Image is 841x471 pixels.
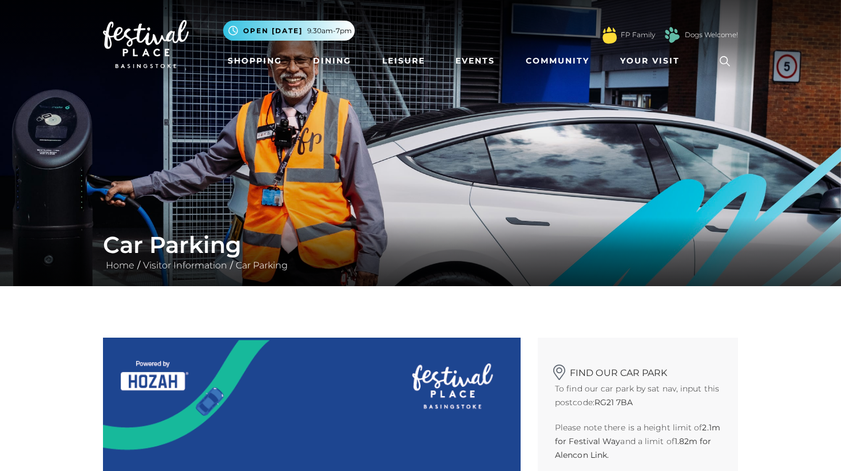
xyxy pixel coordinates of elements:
span: Your Visit [620,55,680,67]
a: Community [521,50,594,72]
button: Open [DATE] 9.30am-7pm [223,21,355,41]
a: Shopping [223,50,287,72]
h2: Find our car park [555,361,721,378]
a: Leisure [378,50,430,72]
span: 9.30am-7pm [307,26,352,36]
a: FP Family [621,30,655,40]
a: Events [451,50,499,72]
a: Your Visit [616,50,690,72]
strong: RG21 7BA [594,397,633,407]
a: Home [103,260,137,271]
span: Open [DATE] [243,26,303,36]
a: Dogs Welcome! [685,30,738,40]
a: Car Parking [233,260,291,271]
p: Please note there is a height limit of and a limit of [555,421,721,462]
p: To find our car park by sat nav, input this postcode: [555,382,721,409]
h1: Car Parking [103,231,738,259]
a: Dining [308,50,356,72]
img: Festival Place Logo [103,20,189,68]
div: / / [94,231,747,272]
a: Visitor Information [140,260,230,271]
